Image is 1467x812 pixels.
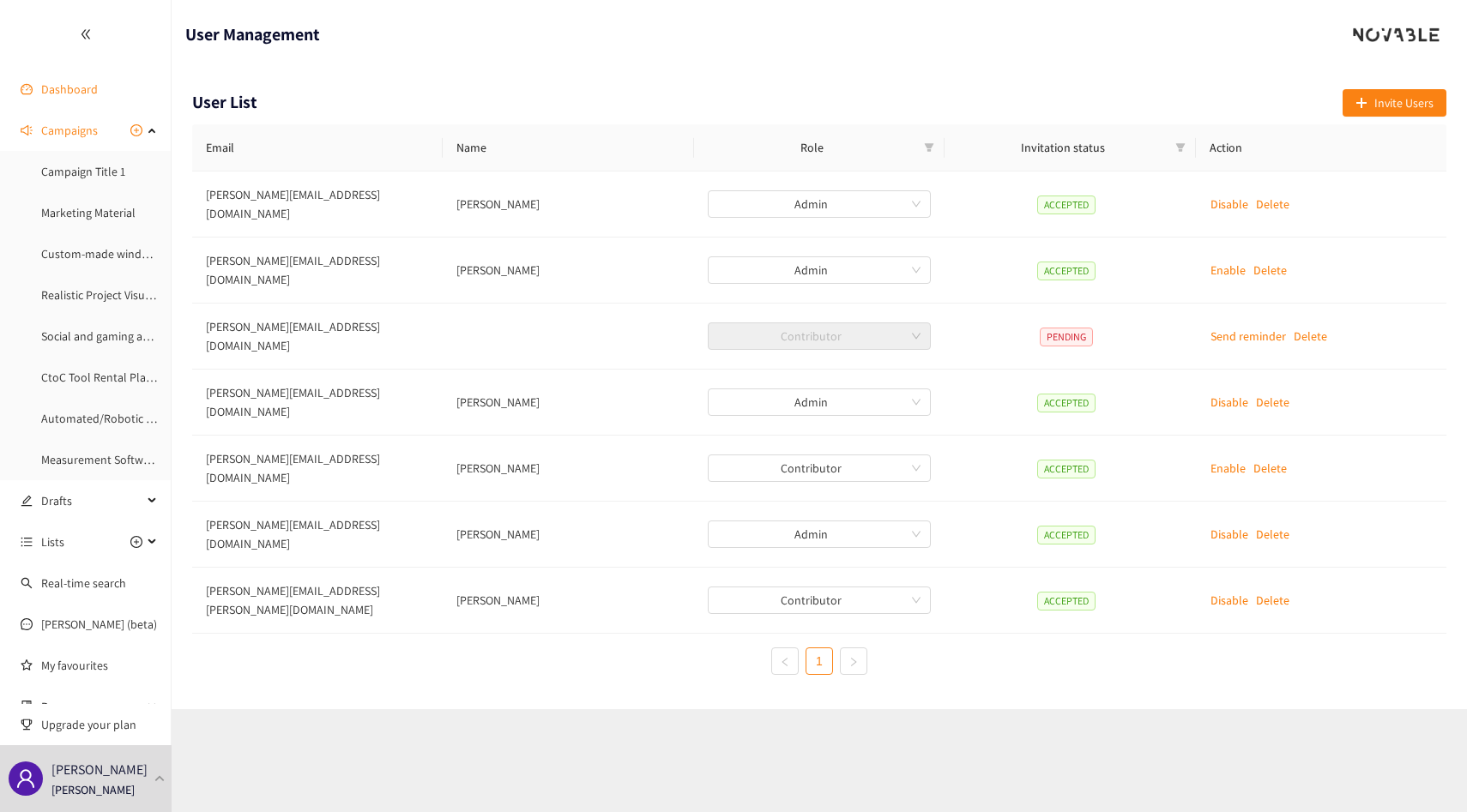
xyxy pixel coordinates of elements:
[80,28,92,40] span: double-left
[21,536,33,548] span: unordered-list
[1037,460,1096,478] span: ACCEPTED
[718,191,921,217] span: Admin
[924,142,934,153] span: filter
[806,647,833,675] li: 1
[1210,261,1246,280] p: Enable
[15,768,36,789] span: user
[41,287,279,303] a: Realistic Project Visualization for Configurators
[1256,520,1289,548] button: Delete
[192,436,443,502] td: [PERSON_NAME][EMAIL_ADDRESS][DOMAIN_NAME]
[51,780,135,799] p: [PERSON_NAME]
[1256,591,1289,610] p: Delete
[192,171,443,238] td: [PERSON_NAME][EMAIL_ADDRESS][DOMAIN_NAME]
[192,89,257,116] h1: User List
[41,370,175,385] a: CtoC Tool Rental Platform
[1381,730,1467,812] iframe: Chat Widget
[780,657,790,667] span: left
[1210,190,1248,218] button: Disable
[41,484,142,518] span: Drafts
[1253,454,1287,482] button: Delete
[1343,89,1446,117] button: plusInvite Users
[1210,327,1286,346] p: Send reminder
[192,502,443,568] td: [PERSON_NAME][EMAIL_ADDRESS][DOMAIN_NAME]
[840,647,867,675] button: right
[1294,327,1327,346] p: Delete
[192,370,443,436] td: [PERSON_NAME][EMAIL_ADDRESS][DOMAIN_NAME]
[443,568,693,634] td: Valérie Alvarez
[41,575,126,591] a: Real-time search
[1196,124,1446,171] th: Action
[21,124,33,136] span: sound
[771,647,799,675] button: left
[1381,730,1467,812] div: Widget de chat
[1256,586,1289,614] button: Delete
[1210,195,1248,214] p: Disable
[1172,135,1189,160] span: filter
[41,452,160,467] a: Measurement Software
[1210,591,1248,610] p: Disable
[41,525,64,559] span: Lists
[1210,322,1286,350] button: Send reminder
[1040,328,1093,346] span: PENDING
[1210,525,1248,544] p: Disable
[1210,459,1246,478] p: Enable
[443,238,693,304] td: Charline Nuttin
[958,138,1168,157] span: Invitation status
[718,521,921,547] span: Admin
[41,617,157,632] a: [PERSON_NAME] (beta)
[41,164,125,179] a: Campaign Title 1
[1256,388,1289,416] button: Delete
[41,411,246,426] a: Automated/Robotic Inventory Solutions
[1037,394,1096,412] span: ACCEPTED
[192,238,443,304] td: [PERSON_NAME][EMAIL_ADDRESS][DOMAIN_NAME]
[41,246,228,262] a: Custom-made windows configurator
[1294,322,1327,350] button: Delete
[1256,393,1289,412] p: Delete
[1355,97,1367,111] span: plus
[1175,142,1186,153] span: filter
[192,568,443,634] td: [PERSON_NAME][EMAIL_ADDRESS][PERSON_NAME][DOMAIN_NAME]
[840,647,867,675] li: Next Page
[718,587,921,613] span: Contributor
[1210,388,1248,416] button: Disable
[21,719,33,731] span: trophy
[718,257,921,283] span: Admin
[21,495,33,507] span: edit
[443,171,693,238] td: Anthony Defaut
[443,124,693,171] th: Name
[1210,586,1248,614] button: Disable
[1256,525,1289,544] p: Delete
[41,81,98,97] a: Dashboard
[921,135,938,160] span: filter
[192,304,443,370] td: [PERSON_NAME][EMAIL_ADDRESS][DOMAIN_NAME]
[443,370,693,436] td: Léo Himpe
[41,707,158,742] span: Upgrade your plan
[1037,592,1096,611] span: ACCEPTED
[41,113,98,147] span: Campaigns
[1253,459,1287,478] p: Delete
[51,759,148,780] p: [PERSON_NAME]
[41,205,136,220] a: Marketing Material
[1037,195,1096,214] span: ACCEPTED
[1037,526,1096,544] span: ACCEPTED
[1256,195,1289,214] p: Delete
[1037,262,1096,280] span: ACCEPTED
[41,648,158,683] a: My favourites
[443,502,693,568] td: Tiffany Audooren
[1256,190,1289,218] button: Delete
[1210,520,1248,548] button: Disable
[130,124,142,136] span: plus-circle
[708,138,917,157] span: Role
[192,124,443,171] th: Email
[1253,261,1287,280] p: Delete
[806,648,832,674] a: 1
[1210,393,1248,412] p: Disable
[771,647,799,675] li: Previous Page
[1253,256,1287,284] button: Delete
[848,657,859,667] span: right
[718,389,921,415] span: Admin
[41,689,142,724] span: Resources
[21,701,33,713] span: book
[1374,93,1434,112] span: Invite Users
[443,436,693,502] td: sylvain Leignel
